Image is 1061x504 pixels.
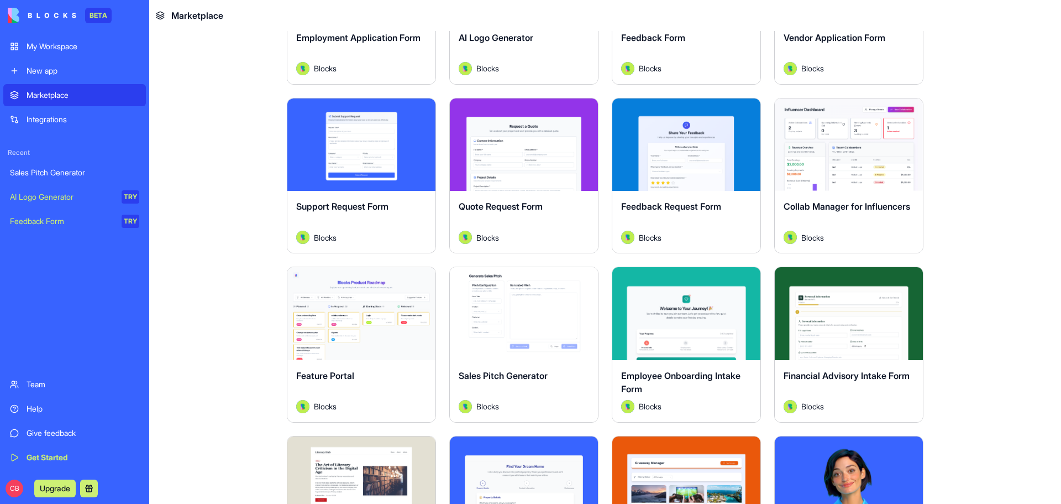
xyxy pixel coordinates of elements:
span: Blocks [314,232,337,243]
div: BETA [85,8,112,23]
span: Recent [3,148,146,157]
span: Blocks [476,401,499,412]
a: Collab Manager for InfluencersAvatarBlocks [774,98,923,254]
div: Give feedback [27,428,139,439]
span: Blocks [314,63,337,74]
a: Feature PortalAvatarBlocks [287,267,436,423]
span: Blocks [639,63,661,74]
div: My Workspace [27,41,139,52]
img: Avatar [459,62,472,75]
a: Employee Onboarding Intake FormAvatarBlocks [612,267,761,423]
div: TRY [122,215,139,228]
a: Sales Pitch GeneratorAvatarBlocks [449,267,598,423]
span: Quote Request Form [459,201,543,212]
span: Feedback Form [621,32,685,43]
img: Avatar [784,62,797,75]
img: Avatar [459,400,472,413]
div: Team [27,379,139,390]
div: Integrations [27,114,139,125]
div: New app [27,65,139,76]
a: Marketplace [3,84,146,106]
span: Sales Pitch Generator [459,370,548,381]
span: Blocks [801,401,824,412]
span: Collab Manager for Influencers [784,201,910,212]
span: Blocks [801,232,824,243]
img: Avatar [296,62,309,75]
span: Blocks [801,63,824,74]
div: Feedback Form [10,216,114,227]
span: AI Logo Generator [459,32,533,43]
span: Employment Application Form [296,32,421,43]
span: Blocks [476,232,499,243]
a: Get Started [3,446,146,469]
img: Avatar [296,231,309,244]
a: Team [3,373,146,396]
img: Avatar [459,231,472,244]
a: AI Logo GeneratorTRY [3,186,146,208]
button: Upgrade [34,480,76,497]
span: Vendor Application Form [784,32,885,43]
span: Support Request Form [296,201,388,212]
span: CB [6,480,23,497]
img: Avatar [621,400,634,413]
img: Avatar [621,231,634,244]
img: Avatar [784,231,797,244]
img: Avatar [784,400,797,413]
div: Marketplace [27,90,139,101]
div: AI Logo Generator [10,191,114,202]
img: Avatar [296,400,309,413]
a: Quote Request FormAvatarBlocks [449,98,598,254]
a: Upgrade [34,482,76,493]
a: Support Request FormAvatarBlocks [287,98,436,254]
span: Blocks [314,401,337,412]
span: Feedback Request Form [621,201,721,212]
a: Feedback FormTRY [3,210,146,232]
div: Get Started [27,452,139,463]
a: Integrations [3,108,146,131]
img: logo [8,8,76,23]
a: My Workspace [3,35,146,58]
div: Sales Pitch Generator [10,167,139,178]
a: BETA [8,8,112,23]
a: Sales Pitch Generator [3,162,146,184]
div: TRY [122,190,139,204]
span: Blocks [639,401,661,412]
span: Marketplace [171,9,223,22]
a: Help [3,398,146,420]
span: Financial Advisory Intake Form [784,370,910,381]
a: Give feedback [3,422,146,444]
a: Financial Advisory Intake FormAvatarBlocks [774,267,923,423]
div: Help [27,403,139,414]
span: Feature Portal [296,370,354,381]
a: New app [3,60,146,82]
span: Blocks [639,232,661,243]
img: Avatar [621,62,634,75]
span: Employee Onboarding Intake Form [621,370,740,394]
span: Blocks [476,63,499,74]
a: Feedback Request FormAvatarBlocks [612,98,761,254]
